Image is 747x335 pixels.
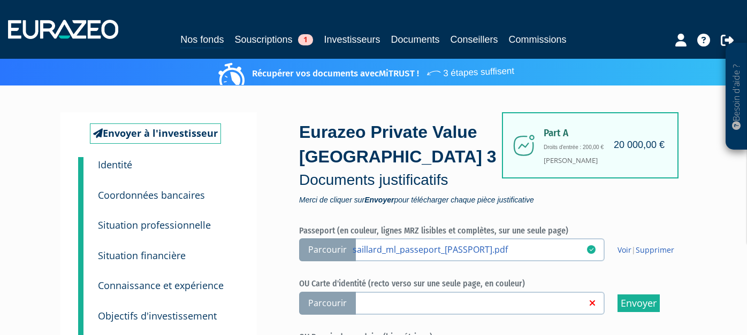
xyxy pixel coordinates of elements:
[299,238,356,261] span: Parcourir
[587,245,596,254] i: 01/10/2025 16:54
[618,245,674,255] span: |
[299,292,356,315] span: Parcourir
[618,294,660,312] input: Envoyer
[90,123,221,144] a: Envoyer à l'investisseur
[636,245,674,255] a: Supprimer
[234,32,313,47] a: Souscriptions1
[221,61,514,80] p: Récupérer vos documents avec
[78,157,83,178] a: 1
[299,226,681,236] h6: Passeport (en couleur, lignes MRZ lisibles et complètes, sur une seule page)
[299,169,547,191] p: Documents justificatifs
[364,196,394,204] strong: Envoyer
[78,294,83,327] a: 6
[324,32,380,47] a: Investisseurs
[78,233,83,267] a: 4
[98,279,224,292] small: Connaissance et expérience
[299,279,681,289] h6: OU Carte d'identité (recto verso sur une seule page, en couleur)
[98,158,132,171] small: Identité
[78,173,83,206] a: 2
[8,20,118,39] img: 1732889491-logotype_eurazeo_blanc_rvb.png
[98,189,205,201] small: Coordonnées bancaires
[78,203,83,236] a: 3
[451,32,498,47] a: Conseillers
[509,32,567,47] a: Commissions
[391,32,440,47] a: Documents
[299,120,547,203] div: Eurazeo Private Value [GEOGRAPHIC_DATA] 3
[78,263,83,297] a: 5
[379,68,419,79] a: MiTRUST !
[353,244,597,254] a: saillard_ml_passeport_[PASSPORT].pdf
[299,196,547,204] span: Merci de cliquer sur pour télécharger chaque pièce justificative
[98,309,217,322] small: Objectifs d'investissement
[425,59,514,81] span: 3 étapes suffisent
[180,32,224,49] a: Nos fonds
[298,34,313,45] span: 1
[98,219,211,231] small: Situation professionnelle
[98,249,186,262] small: Situation financière
[618,245,631,255] a: Voir
[730,49,743,145] p: Besoin d'aide ?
